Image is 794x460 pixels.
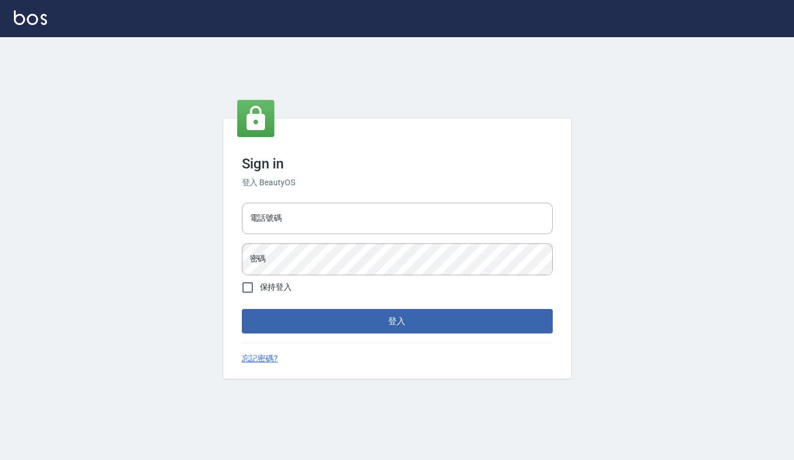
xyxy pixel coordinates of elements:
[260,281,292,293] span: 保持登入
[242,353,278,365] a: 忘記密碼?
[242,309,553,333] button: 登入
[242,156,553,172] h3: Sign in
[242,177,553,189] h6: 登入 BeautyOS
[14,10,47,25] img: Logo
